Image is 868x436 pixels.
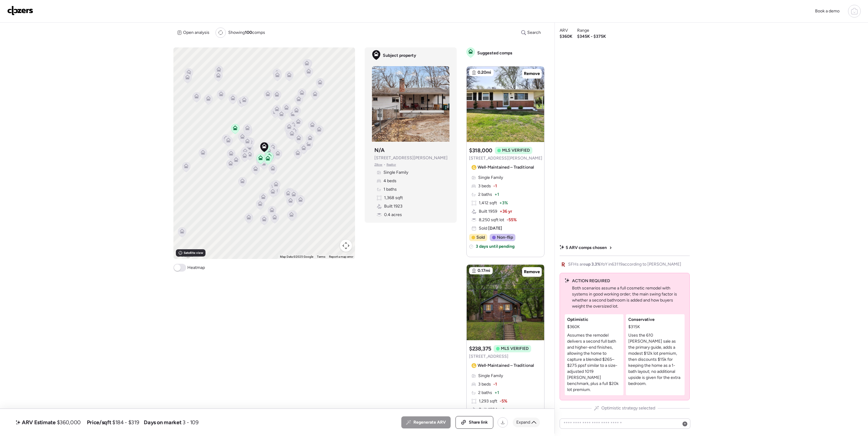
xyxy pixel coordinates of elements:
[479,208,497,215] span: Built 1959
[374,155,448,161] span: [STREET_ADDRESS][PERSON_NAME]
[228,30,265,36] span: Showing comps
[340,240,352,252] button: Map camera controls
[469,354,508,360] span: [STREET_ADDRESS]
[478,373,503,379] span: Single Family
[577,27,589,34] span: Range
[7,6,33,15] img: Logo
[495,192,499,198] span: + 1
[567,317,588,323] span: Optimistic
[413,419,446,425] span: Regenerate ARV
[478,381,491,387] span: 3 beds
[384,203,403,209] span: Built 1923
[469,155,542,161] span: [STREET_ADDRESS][PERSON_NAME]
[527,30,541,36] span: Search
[524,71,540,77] span: Remove
[384,212,402,218] span: 0.4 acres
[500,398,507,404] span: -5%
[493,381,497,387] span: -1
[175,251,195,259] a: Open this area in Google Maps (opens a new window)
[499,200,508,206] span: + 3%
[469,147,492,154] h3: $318,000
[175,251,195,259] img: Google
[469,419,488,425] span: Share link
[500,208,512,215] span: + 36 yr
[568,261,681,267] span: SFHs are YoY in 63119 according to [PERSON_NAME]
[502,147,530,153] span: MLS VERIFIED
[477,50,512,56] span: Suggested comps
[476,234,485,241] span: Sold
[567,324,580,330] span: $360K
[245,30,252,35] span: 100
[478,390,492,396] span: 2 baths
[383,186,397,192] span: 1 baths
[476,244,515,250] span: 3 days until pending
[566,245,607,251] span: 5 ARV comps chosen
[57,419,81,426] span: $360,000
[628,332,682,387] p: Uses the 610 [PERSON_NAME] sale as the primary guide, adds a modest $12k lot premium, then discou...
[383,170,408,176] span: Single Family
[479,398,497,404] span: 1,293 sqft
[628,317,655,323] span: Conservative
[374,162,383,167] span: Zillow
[479,225,502,231] span: Sold
[183,30,209,36] span: Open analysis
[478,183,491,189] span: 3 beds
[184,250,203,255] span: Satellite view
[572,285,685,309] p: Both scenarios assume a full cosmetic remodel with systems in good working order; the main swing ...
[516,419,530,425] span: Expand
[187,265,205,271] span: Heatmap
[628,324,640,330] span: $315K
[586,262,600,267] span: up 3.3%
[479,217,504,223] span: 8,250 sqft lot
[501,346,529,352] span: MLS VERIFIED
[182,419,198,426] span: 3 - 109
[478,268,490,274] span: 0.17mi
[560,27,568,34] span: ARV
[144,419,181,426] span: Days on market
[386,162,396,167] span: Realtor
[479,407,498,413] span: Built 1924
[469,345,491,352] h3: $238,375
[507,217,517,223] span: -55%
[577,34,606,40] span: $345K - $375K
[601,405,655,411] span: Optimistic strategy selected
[487,226,502,231] span: [DATE]
[572,278,610,284] span: ACTION REQUIRED
[374,147,385,154] h3: N/A
[500,407,509,413] span: + 1 yr
[560,34,572,40] span: $360K
[329,255,353,258] a: Report a map error
[384,162,385,167] span: •
[317,255,325,258] a: Terms
[208,39,234,45] span: Re-run report
[478,69,491,76] span: 0.20mi
[567,332,621,393] p: Assumes the remodel delivers a second full bath and higher-end finishes, allowing the home to cap...
[22,419,56,426] span: ARV Estimate
[384,195,403,201] span: 1,368 sqft
[495,390,499,396] span: + 1
[479,200,497,206] span: 1,412 sqft
[524,269,540,275] span: Remove
[493,183,497,189] span: -1
[87,419,111,426] span: Price/sqft
[478,363,534,369] span: Well-Maintained – Traditional
[383,178,396,184] span: 4 beds
[478,192,492,198] span: 2 baths
[478,175,503,181] span: Single Family
[815,8,840,14] span: Book a demo
[497,234,513,241] span: Non-flip
[280,255,313,258] span: Map Data ©2025 Google
[383,53,416,59] span: Subject property
[112,419,139,426] span: $184 - $319
[478,164,534,170] span: Well-Maintained – Traditional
